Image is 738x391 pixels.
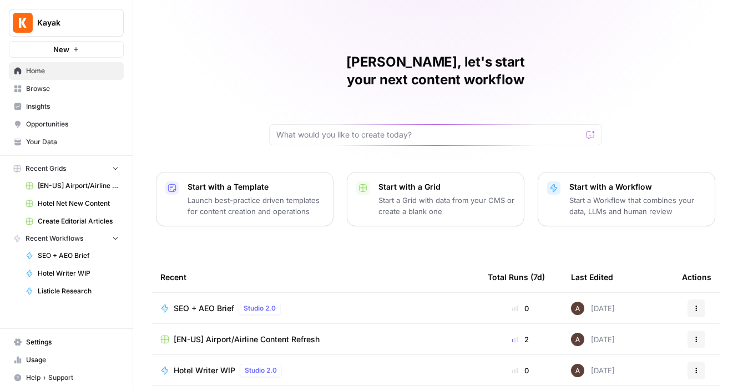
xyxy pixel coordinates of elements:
img: wtbmvrjo3qvncyiyitl6zoukl9gz [571,364,584,377]
button: Help + Support [9,369,124,387]
button: New [9,41,124,58]
p: Start a Workflow that combines your data, LLMs and human review [569,195,706,217]
p: Start with a Workflow [569,181,706,192]
a: Hotel Writer WIPStudio 2.0 [160,364,470,377]
button: Start with a TemplateLaunch best-practice driven templates for content creation and operations [156,172,333,226]
a: Home [9,62,124,80]
div: Recent [160,262,470,292]
a: Browse [9,80,124,98]
button: Recent Workflows [9,230,124,247]
a: Hotel Net New Content [21,195,124,212]
span: Listicle Research [38,286,119,296]
a: Opportunities [9,115,124,133]
span: Usage [26,355,119,365]
a: Your Data [9,133,124,151]
span: Create Editorial Articles [38,216,119,226]
span: Recent Grids [26,164,66,174]
button: Recent Grids [9,160,124,177]
span: [EN-US] Airport/Airline Content Refresh [174,334,320,345]
span: Opportunities [26,119,119,129]
p: Start with a Template [188,181,324,192]
span: Home [26,66,119,76]
span: Browse [26,84,119,94]
div: 0 [488,365,553,376]
a: Hotel Writer WIP [21,265,124,282]
span: Hotel Writer WIP [174,365,235,376]
span: Settings [26,337,119,347]
p: Start with a Grid [378,181,515,192]
div: [DATE] [571,333,615,346]
img: wtbmvrjo3qvncyiyitl6zoukl9gz [571,333,584,346]
a: [EN-US] Airport/Airline Content Refresh [160,334,470,345]
div: [DATE] [571,364,615,377]
a: Insights [9,98,124,115]
div: 0 [488,303,553,314]
span: Kayak [37,17,104,28]
button: Workspace: Kayak [9,9,124,37]
span: Hotel Writer WIP [38,268,119,278]
span: Studio 2.0 [245,365,277,375]
a: Usage [9,351,124,369]
p: Start a Grid with data from your CMS or create a blank one [378,195,515,217]
span: Insights [26,101,119,111]
a: Settings [9,333,124,351]
span: Help + Support [26,373,119,383]
div: Actions [682,262,711,292]
div: [DATE] [571,302,615,315]
span: SEO + AEO Brief [174,303,234,314]
h1: [PERSON_NAME], let's start your next content workflow [269,53,602,89]
span: Studio 2.0 [244,303,276,313]
button: Start with a WorkflowStart a Workflow that combines your data, LLMs and human review [538,172,715,226]
span: New [53,44,69,55]
span: [EN-US] Airport/Airline Content Refresh [38,181,119,191]
img: Kayak Logo [13,13,33,33]
a: Create Editorial Articles [21,212,124,230]
div: Last Edited [571,262,613,292]
a: [EN-US] Airport/Airline Content Refresh [21,177,124,195]
span: Recent Workflows [26,233,83,243]
button: Start with a GridStart a Grid with data from your CMS or create a blank one [347,172,524,226]
p: Launch best-practice driven templates for content creation and operations [188,195,324,217]
a: SEO + AEO BriefStudio 2.0 [160,302,470,315]
div: Total Runs (7d) [488,262,545,292]
input: What would you like to create today? [276,129,582,140]
span: Your Data [26,137,119,147]
span: Hotel Net New Content [38,199,119,209]
span: SEO + AEO Brief [38,251,119,261]
img: wtbmvrjo3qvncyiyitl6zoukl9gz [571,302,584,315]
a: Listicle Research [21,282,124,300]
a: SEO + AEO Brief [21,247,124,265]
div: 2 [488,334,553,345]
